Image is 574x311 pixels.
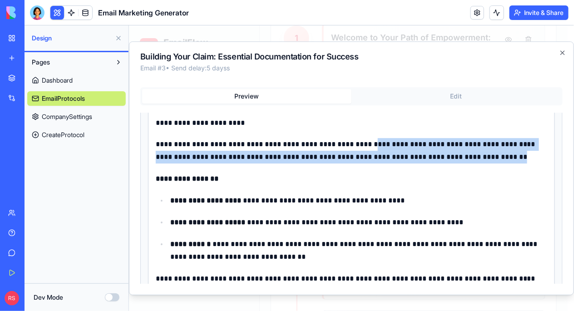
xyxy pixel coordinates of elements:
[27,91,126,106] a: EmailProtocols
[42,76,73,85] span: Dashboard
[42,130,84,139] span: CreateProtocol
[13,64,223,78] button: Preview
[27,73,126,88] a: Dashboard
[223,64,432,78] button: Edit
[5,291,19,306] span: RS
[11,27,434,35] h2: Building Your Claim: Essential Documentation for Success
[11,38,434,47] p: Email # 3 • Send delay: 5 dayss
[6,6,63,19] img: logo
[27,128,126,142] a: CreateProtocol
[98,7,189,18] span: Email Marketing Generator
[42,112,92,121] span: CompanySettings
[510,5,569,20] button: Invite & Share
[32,58,50,67] span: Pages
[32,34,111,43] span: Design
[27,55,111,69] button: Pages
[27,109,126,124] a: CompanySettings
[34,293,63,302] label: Dev Mode
[42,94,85,103] span: EmailProtocols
